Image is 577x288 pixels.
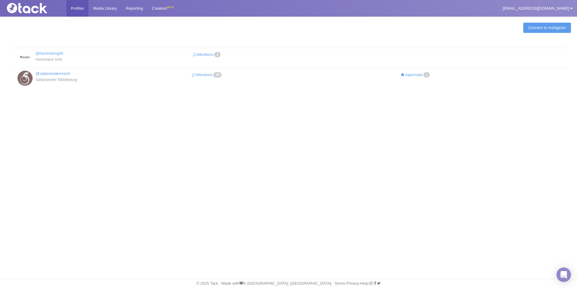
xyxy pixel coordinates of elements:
th: : activate to sort column descending [11,39,566,48]
a: Connect to Instagram [523,23,571,33]
a: @salamanderresort [36,71,70,76]
div: © 2025 Tack · Made with in [GEOGRAPHIC_DATA], [GEOGRAPHIC_DATA]. · · · · [2,281,575,286]
div: BETA [167,4,174,11]
span: 2 [214,52,221,57]
a: Mentions59 [155,71,260,79]
img: Salamander Middleburg [18,71,33,86]
img: Tack [5,3,65,13]
a: Privacy [346,281,359,286]
a: Approvals1 [364,71,468,79]
a: @harrimansgrill [36,51,63,56]
div: Salamander Middleburg [18,77,146,83]
a: Terms [334,281,345,286]
a: Mentions2 [155,50,260,59]
a: Help [360,281,368,286]
span: 59 [213,72,222,78]
div: Harrimans Grill [18,56,146,62]
span: 1 [423,72,430,78]
div: Open Intercom Messenger [556,267,571,282]
img: Harrimans Grill [18,50,33,66]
